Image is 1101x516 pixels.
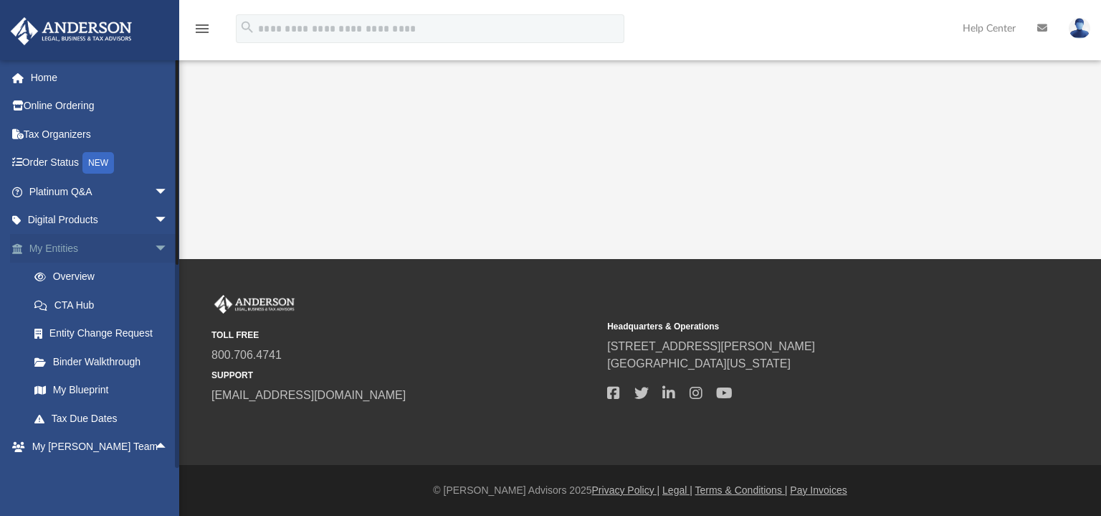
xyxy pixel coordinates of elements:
[154,234,183,263] span: arrow_drop_down
[10,92,190,121] a: Online Ordering
[154,206,183,235] span: arrow_drop_down
[10,206,190,235] a: Digital Productsarrow_drop_down
[211,389,406,401] a: [EMAIL_ADDRESS][DOMAIN_NAME]
[10,234,190,263] a: My Entitiesarrow_drop_down
[10,433,183,461] a: My [PERSON_NAME] Teamarrow_drop_up
[211,295,297,314] img: Anderson Advisors Platinum Portal
[194,20,211,37] i: menu
[10,177,190,206] a: Platinum Q&Aarrow_drop_down
[10,461,183,489] a: My Documentsarrow_drop_down
[607,340,815,352] a: [STREET_ADDRESS][PERSON_NAME]
[20,263,190,291] a: Overview
[20,376,183,405] a: My Blueprint
[6,17,136,45] img: Anderson Advisors Platinum Portal
[154,433,183,462] span: arrow_drop_up
[211,329,597,342] small: TOLL FREE
[20,404,190,433] a: Tax Due Dates
[695,484,788,496] a: Terms & Conditions |
[1069,18,1090,39] img: User Pic
[10,120,190,149] a: Tax Organizers
[211,369,597,382] small: SUPPORT
[592,484,660,496] a: Privacy Policy |
[607,357,791,370] a: [GEOGRAPHIC_DATA][US_STATE]
[211,349,282,361] a: 800.706.4741
[20,347,190,376] a: Binder Walkthrough
[20,319,190,348] a: Entity Change Request
[790,484,847,496] a: Pay Invoices
[154,177,183,207] span: arrow_drop_down
[662,484,692,496] a: Legal |
[239,19,255,35] i: search
[154,461,183,490] span: arrow_drop_down
[10,149,190,178] a: Order StatusNEW
[607,320,993,333] small: Headquarters & Operations
[194,27,211,37] a: menu
[82,152,114,174] div: NEW
[10,63,190,92] a: Home
[20,291,190,319] a: CTA Hub
[179,483,1101,498] div: © [PERSON_NAME] Advisors 2025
